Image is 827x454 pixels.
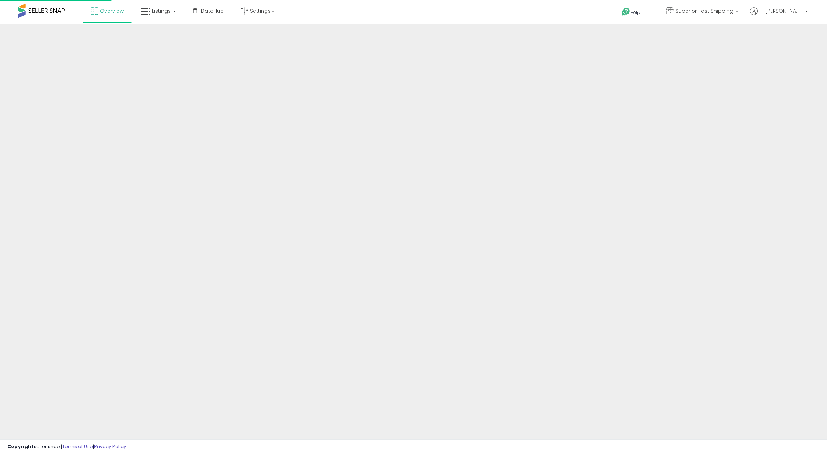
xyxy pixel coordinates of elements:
[759,7,803,15] span: Hi [PERSON_NAME]
[201,7,224,15] span: DataHub
[675,7,733,15] span: Superior Fast Shipping
[750,7,808,24] a: Hi [PERSON_NAME]
[100,7,124,15] span: Overview
[616,2,654,24] a: Help
[630,9,640,16] span: Help
[621,7,630,16] i: Get Help
[152,7,171,15] span: Listings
